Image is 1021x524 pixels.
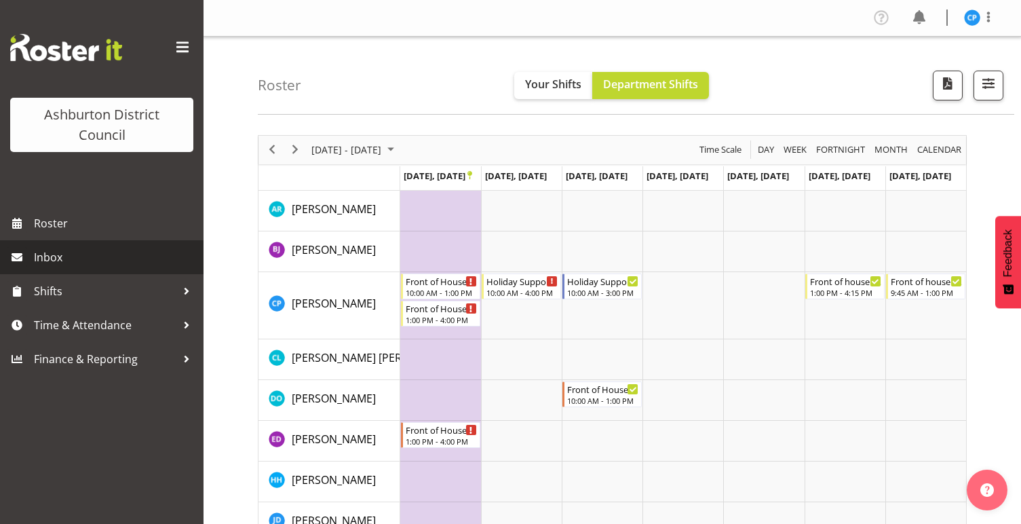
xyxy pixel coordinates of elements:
[814,141,868,158] button: Fortnight
[261,136,284,164] div: previous period
[980,483,994,497] img: help-xxl-2.png
[697,141,744,158] button: Time Scale
[698,141,743,158] span: Time Scale
[292,242,376,258] a: [PERSON_NAME]
[995,216,1021,308] button: Feedback - Show survey
[284,136,307,164] div: next period
[401,274,480,299] div: Charin Phumcharoen"s event - Front of House - Weekday Begin From Monday, September 22, 2025 at 10...
[974,71,1003,100] button: Filter Shifts
[810,274,881,288] div: Front of house - Weekend
[915,141,964,158] button: Month
[258,339,400,380] td: Connor Lysaght resource
[406,314,477,325] div: 1:00 PM - 4:00 PM
[891,287,962,298] div: 9:45 AM - 1:00 PM
[562,381,642,407] div: Denise O'Halloran"s event - Front of House - Weekday Begin From Wednesday, September 24, 2025 at ...
[292,201,376,217] a: [PERSON_NAME]
[309,141,400,158] button: September 2025
[567,287,638,298] div: 10:00 AM - 3:00 PM
[933,71,963,100] button: Download a PDF of the roster according to the set date range.
[292,295,376,312] a: [PERSON_NAME]
[406,287,477,298] div: 10:00 AM - 1:00 PM
[889,170,951,182] span: [DATE], [DATE]
[258,462,400,502] td: Hannah Herbert-Olsen resource
[485,170,547,182] span: [DATE], [DATE]
[404,170,472,182] span: [DATE], [DATE]
[34,315,176,335] span: Time & Attendance
[292,391,376,406] span: [PERSON_NAME]
[258,272,400,339] td: Charin Phumcharoen resource
[258,77,301,93] h4: Roster
[310,141,383,158] span: [DATE] - [DATE]
[34,281,176,301] span: Shifts
[34,349,176,369] span: Finance & Reporting
[292,390,376,407] a: [PERSON_NAME]
[916,141,963,158] span: calendar
[810,287,881,298] div: 1:00 PM - 4:15 PM
[263,141,282,158] button: Previous
[525,77,581,92] span: Your Shifts
[809,170,870,182] span: [DATE], [DATE]
[482,274,561,299] div: Charin Phumcharoen"s event - Holiday Support Begin From Tuesday, September 23, 2025 at 10:00:00 A...
[34,247,197,267] span: Inbox
[782,141,809,158] button: Timeline Week
[567,274,638,288] div: Holiday Support
[566,170,628,182] span: [DATE], [DATE]
[292,296,376,311] span: [PERSON_NAME]
[307,136,402,164] div: September 22 - 28, 2025
[292,432,376,447] span: [PERSON_NAME]
[292,431,376,447] a: [PERSON_NAME]
[24,105,180,145] div: Ashburton District Council
[406,436,477,447] div: 1:00 PM - 4:00 PM
[815,141,866,158] span: Fortnight
[756,141,777,158] button: Timeline Day
[592,72,709,99] button: Department Shifts
[567,395,638,406] div: 10:00 AM - 1:00 PM
[401,301,480,326] div: Charin Phumcharoen"s event - Front of House - Weekday Begin From Monday, September 22, 2025 at 1:...
[292,350,463,365] span: [PERSON_NAME] [PERSON_NAME]
[292,242,376,257] span: [PERSON_NAME]
[486,274,558,288] div: Holiday Support
[292,472,376,488] a: [PERSON_NAME]
[286,141,305,158] button: Next
[805,274,885,299] div: Charin Phumcharoen"s event - Front of house - Weekend Begin From Saturday, September 27, 2025 at ...
[258,421,400,462] td: Esther Deans resource
[406,301,477,315] div: Front of House - Weekday
[10,34,122,61] img: Rosterit website logo
[756,141,775,158] span: Day
[514,72,592,99] button: Your Shifts
[964,10,980,26] img: charin-phumcharoen11025.jpg
[603,77,698,92] span: Department Shifts
[562,274,642,299] div: Charin Phumcharoen"s event - Holiday Support Begin From Wednesday, September 24, 2025 at 10:00:00...
[292,202,376,217] span: [PERSON_NAME]
[886,274,965,299] div: Charin Phumcharoen"s event - Front of house - Weekend Begin From Sunday, September 28, 2025 at 9:...
[258,380,400,421] td: Denise O'Halloran resource
[891,274,962,288] div: Front of house - Weekend
[486,287,558,298] div: 10:00 AM - 4:00 PM
[727,170,789,182] span: [DATE], [DATE]
[34,213,197,233] span: Roster
[647,170,708,182] span: [DATE], [DATE]
[292,472,376,487] span: [PERSON_NAME]
[292,350,463,366] a: [PERSON_NAME] [PERSON_NAME]
[258,191,400,231] td: Andrew Rankin resource
[1002,229,1014,277] span: Feedback
[567,382,638,396] div: Front of House - Weekday
[258,231,400,272] td: Barbara Jaine resource
[406,274,477,288] div: Front of House - Weekday
[873,141,909,158] span: Month
[782,141,808,158] span: Week
[872,141,910,158] button: Timeline Month
[406,423,477,436] div: Front of House - Weekday
[401,422,480,448] div: Esther Deans"s event - Front of House - Weekday Begin From Monday, September 22, 2025 at 1:00:00 ...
